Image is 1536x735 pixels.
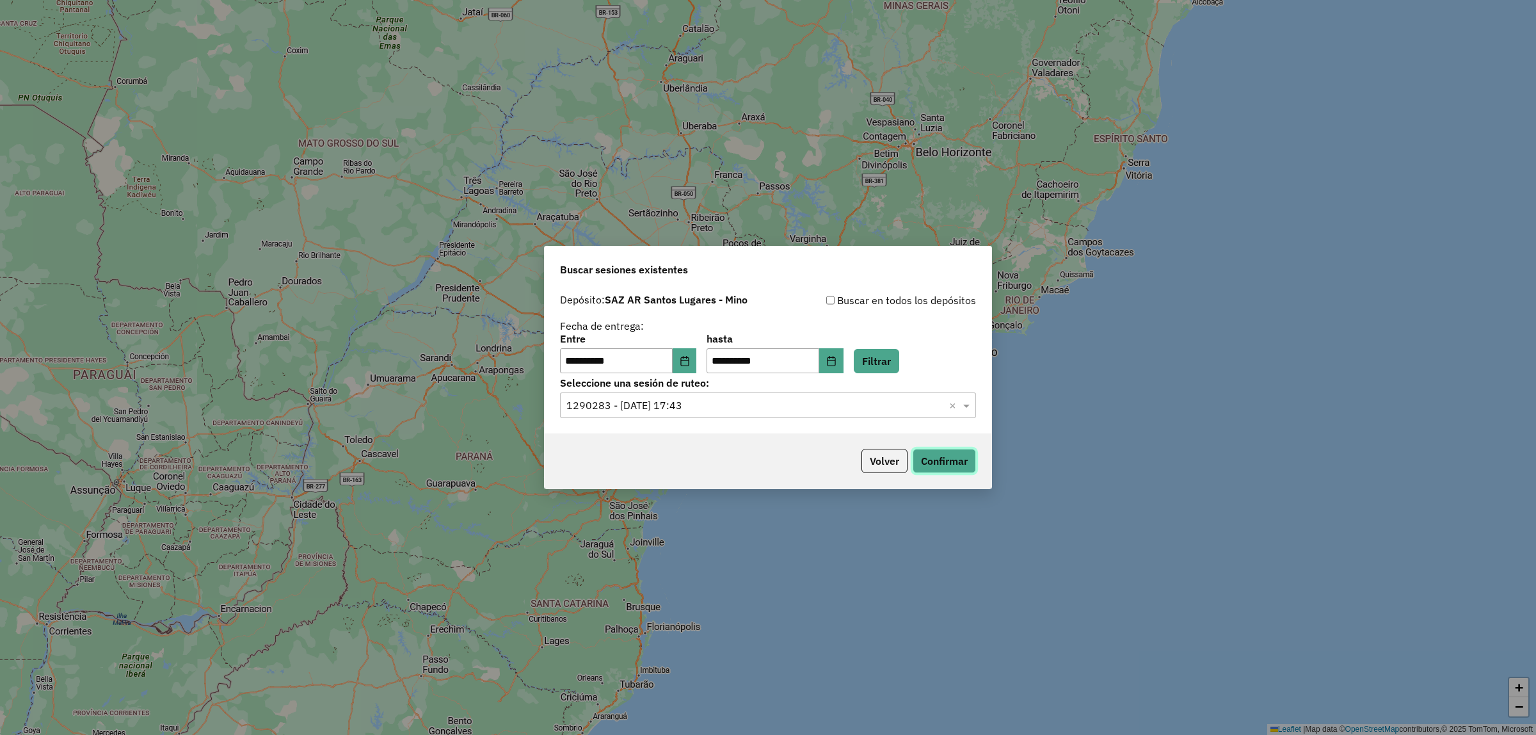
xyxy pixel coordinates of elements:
[768,293,976,308] div: Buscar en todos los depósitos
[560,318,644,334] label: Fecha de entrega:
[819,348,844,374] button: Choose Date
[913,449,976,473] button: Confirmar
[949,398,960,413] span: Clear all
[560,375,976,391] label: Seleccione una sesión de ruteo:
[560,262,688,277] span: Buscar sesiones existentes
[605,293,748,306] strong: SAZ AR Santos Lugares - Mino
[560,331,696,346] label: Entre
[861,449,908,473] button: Volver
[673,348,697,374] button: Choose Date
[707,331,843,346] label: hasta
[854,349,899,373] button: Filtrar
[560,292,748,307] label: Depósito:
